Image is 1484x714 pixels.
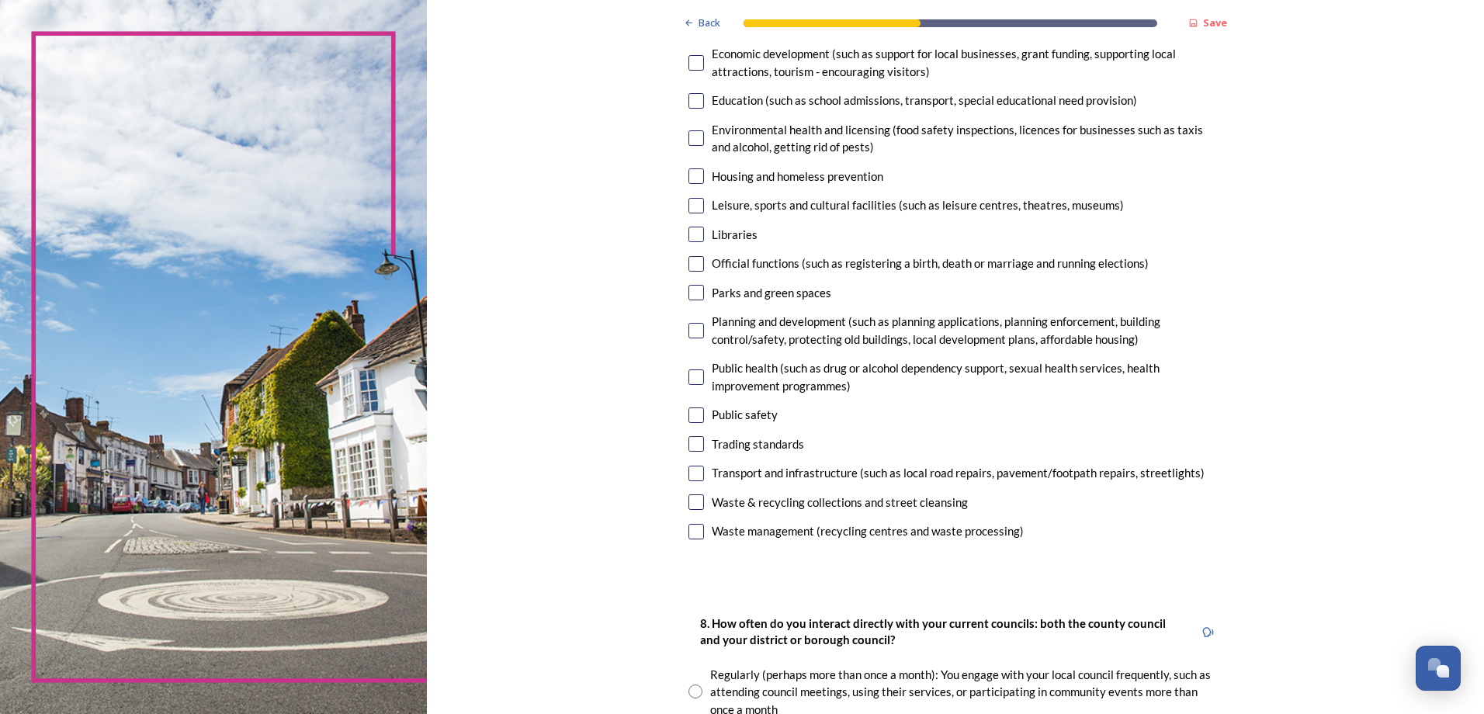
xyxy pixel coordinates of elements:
div: Economic development (such as support for local businesses, grant funding, supporting local attra... [712,45,1222,80]
div: Parks and green spaces [712,284,831,302]
div: Housing and homeless prevention [712,168,883,185]
span: Back [699,16,720,30]
strong: Save [1203,16,1227,29]
div: Public safety [712,406,778,424]
div: Leisure, sports and cultural facilities (such as leisure centres, theatres, museums) [712,196,1124,214]
div: Environmental health and licensing (food safety inspections, licences for businesses such as taxi... [712,121,1222,156]
div: Waste & recycling collections and street cleansing [712,494,968,511]
div: Waste management (recycling centres and waste processing) [712,522,1024,540]
div: Public health (such as drug or alcohol dependency support, sexual health services, health improve... [712,359,1222,394]
div: Trading standards [712,435,804,453]
div: Transport and infrastructure (such as local road repairs, pavement/footpath repairs, streetlights) [712,464,1205,482]
div: Education (such as school admissions, transport, special educational need provision) [712,92,1137,109]
div: Libraries [712,226,758,244]
div: Official functions (such as registering a birth, death or marriage and running elections) [712,255,1149,272]
strong: 8. How often do you interact directly with your current councils: both the county council and you... [700,616,1168,646]
div: Planning and development (such as planning applications, planning enforcement, building control/s... [712,313,1222,348]
button: Open Chat [1416,646,1461,691]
